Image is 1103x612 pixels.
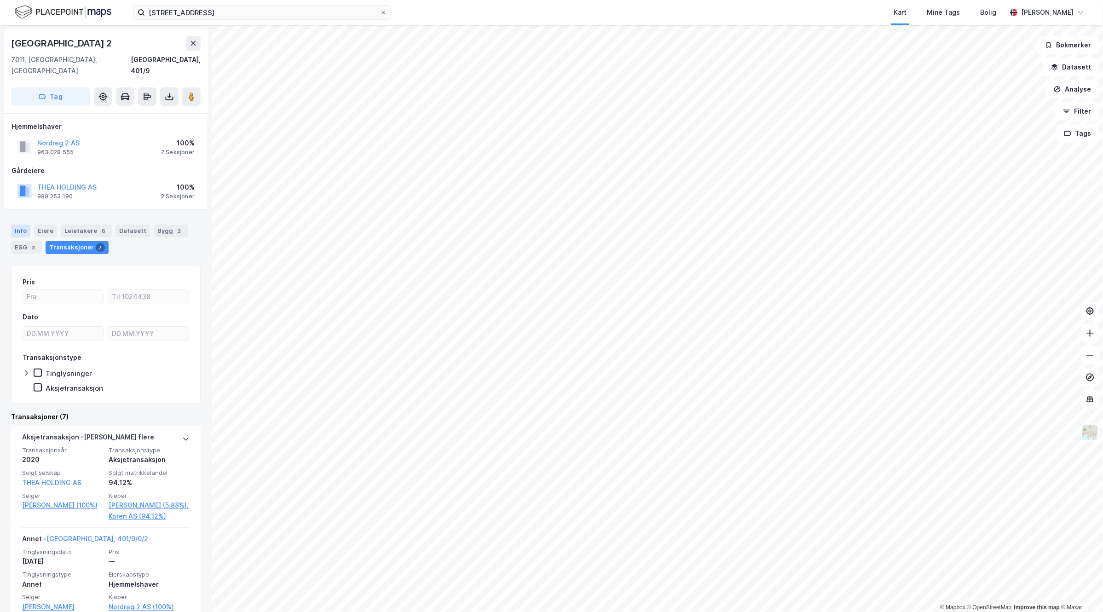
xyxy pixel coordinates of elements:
[11,411,201,422] div: Transaksjoner (7)
[145,6,380,19] input: Søk på adresse, matrikkel, gårdeiere, leietakere eller personer
[12,165,200,176] div: Gårdeiere
[108,327,189,341] input: DD.MM.YYYY
[23,352,81,363] div: Transaksjonstype
[1046,80,1099,98] button: Analyse
[1014,604,1060,611] a: Improve this map
[22,548,103,556] span: Tinglysningsdato
[161,149,195,156] div: 2 Seksjoner
[22,479,81,486] a: THEA HOLDING AS
[34,225,57,237] div: Eiere
[46,369,92,378] div: Tinglysninger
[1021,7,1074,18] div: [PERSON_NAME]
[23,312,38,323] div: Dato
[1057,568,1103,612] iframe: Chat Widget
[46,535,148,543] a: [GEOGRAPHIC_DATA], 401/9/0/2
[1037,36,1099,54] button: Bokmerker
[131,54,201,76] div: [GEOGRAPHIC_DATA], 401/9
[11,225,30,237] div: Info
[22,469,103,477] span: Solgt selskap
[37,149,74,156] div: 963 028 555
[99,226,108,236] div: 6
[23,327,104,341] input: DD.MM.YYYY
[967,604,1012,611] a: OpenStreetMap
[11,36,114,51] div: [GEOGRAPHIC_DATA] 2
[161,182,195,193] div: 100%
[46,241,109,254] div: Transaksjoner
[22,593,103,601] span: Selger
[161,193,195,200] div: 2 Seksjoner
[109,593,190,601] span: Kjøper
[175,226,184,236] div: 2
[109,556,190,567] div: —
[108,290,189,304] input: Til 1024438
[154,225,188,237] div: Bygg
[46,384,103,393] div: Aksjetransaksjon
[22,571,103,578] span: Tinglysningstype
[109,446,190,454] span: Transaksjonstype
[980,7,996,18] div: Bolig
[1057,124,1099,143] button: Tags
[23,290,104,304] input: Fra
[15,4,111,20] img: logo.f888ab2527a4732fd821a326f86c7f29.svg
[23,277,35,288] div: Pris
[1043,58,1099,76] button: Datasett
[22,579,103,590] div: Annet
[29,243,38,252] div: 3
[109,579,190,590] div: Hjemmelshaver
[12,121,200,132] div: Hjemmelshaver
[940,604,965,611] a: Mapbox
[109,511,190,522] a: Koren AS (94.12%)
[11,87,90,106] button: Tag
[109,492,190,500] span: Kjøper
[37,193,73,200] div: 989 253 190
[22,432,154,446] div: Aksjetransaksjon - [PERSON_NAME] flere
[22,556,103,567] div: [DATE]
[109,548,190,556] span: Pris
[22,454,103,465] div: 2020
[22,533,148,548] div: Annet -
[1055,102,1099,121] button: Filter
[11,54,131,76] div: 7011, [GEOGRAPHIC_DATA], [GEOGRAPHIC_DATA]
[161,138,195,149] div: 100%
[22,446,103,454] span: Transaksjonsår
[927,7,960,18] div: Mine Tags
[109,477,190,488] div: 94.12%
[109,500,190,511] a: [PERSON_NAME] (5.88%),
[109,469,190,477] span: Solgt matrikkelandel
[22,500,103,511] a: [PERSON_NAME] (100%)
[22,492,103,500] span: Selger
[115,225,150,237] div: Datasett
[11,241,42,254] div: ESG
[109,571,190,578] span: Eierskapstype
[894,7,907,18] div: Kart
[96,243,105,252] div: 7
[61,225,112,237] div: Leietakere
[1081,424,1099,441] img: Z
[109,454,190,465] div: Aksjetransaksjon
